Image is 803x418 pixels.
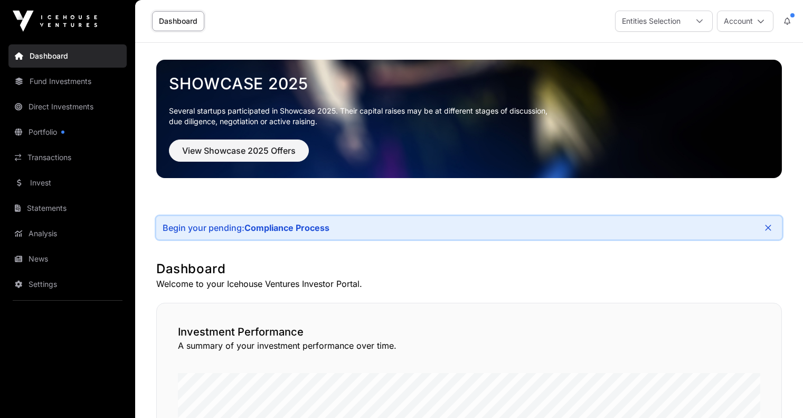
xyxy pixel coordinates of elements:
div: Entities Selection [616,11,687,31]
button: Account [717,11,773,32]
a: Analysis [8,222,127,245]
a: Statements [8,197,127,220]
a: Transactions [8,146,127,169]
a: News [8,247,127,271]
a: Dashboard [8,44,127,68]
button: Close [761,220,776,235]
a: Fund Investments [8,70,127,93]
p: A summary of your investment performance over time. [178,339,760,352]
p: Welcome to your Icehouse Ventures Investor Portal. [156,277,782,290]
p: Several startups participated in Showcase 2025. Their capital raises may be at different stages o... [169,106,769,127]
a: Direct Investments [8,95,127,118]
button: View Showcase 2025 Offers [169,140,309,162]
span: View Showcase 2025 Offers [182,144,296,157]
a: Portfolio [8,120,127,144]
h2: Investment Performance [178,324,760,339]
a: View Showcase 2025 Offers [169,150,309,161]
a: Compliance Process [244,222,329,233]
a: Settings [8,273,127,296]
a: Showcase 2025 [169,74,769,93]
div: Begin your pending: [163,222,329,233]
a: Invest [8,171,127,194]
img: Showcase 2025 [156,60,782,178]
h1: Dashboard [156,261,782,277]
a: Dashboard [152,11,204,31]
img: Icehouse Ventures Logo [13,11,97,32]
